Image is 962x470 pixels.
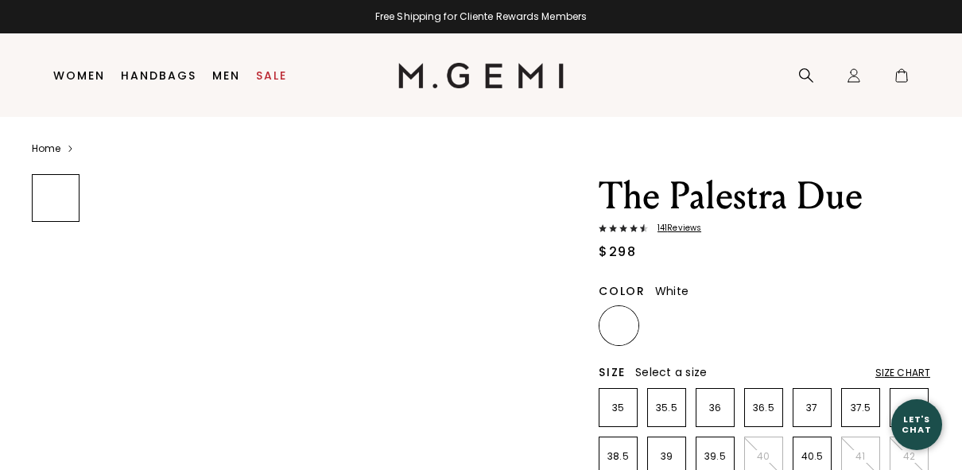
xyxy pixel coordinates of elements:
p: 38 [890,402,928,414]
p: 41 [842,450,879,463]
img: White [601,308,637,344]
a: Men [212,69,240,82]
a: 141Reviews [599,223,930,236]
div: $298 [599,243,636,262]
img: The Palestra Due [33,229,79,275]
a: Handbags [121,69,196,82]
img: White and Silver [747,308,782,344]
p: 37.5 [842,402,879,414]
h2: Size [599,366,626,379]
h1: The Palestra Due [599,174,930,219]
p: 39.5 [696,450,734,463]
a: Sale [256,69,287,82]
img: The Palestra Due [33,338,79,384]
p: 37 [793,402,831,414]
img: White and Sandstone [650,308,685,344]
img: Silver [795,308,831,344]
span: 141 Review s [648,223,701,233]
img: White and Black [698,308,734,344]
p: 40 [745,450,782,463]
p: 35 [599,402,637,414]
p: 36.5 [745,402,782,414]
img: M.Gemi [398,63,564,88]
span: White [655,283,689,299]
p: 35.5 [648,402,685,414]
p: 36 [696,402,734,414]
div: Let's Chat [891,414,942,434]
img: Leopard Print [844,308,879,344]
div: Size Chart [875,367,930,379]
p: 42 [890,450,928,463]
a: Women [53,69,105,82]
p: 38.5 [599,450,637,463]
span: Select a size [635,364,707,380]
p: 39 [648,450,685,463]
img: The Palestra Due [33,392,79,438]
a: Home [32,142,60,155]
h2: Color [599,285,646,297]
img: The Palestra Due [33,284,79,330]
p: 40.5 [793,450,831,463]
